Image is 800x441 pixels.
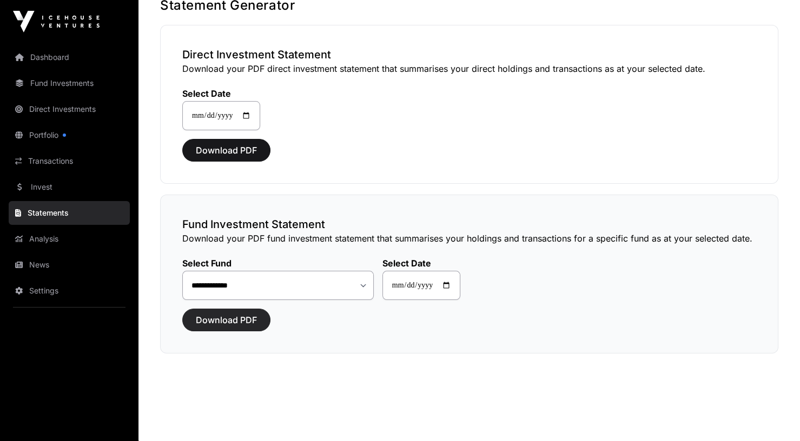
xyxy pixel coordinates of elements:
a: News [9,253,130,277]
a: Transactions [9,149,130,173]
p: Download your PDF direct investment statement that summarises your direct holdings and transactio... [182,62,756,75]
a: Download PDF [182,319,270,330]
a: Fund Investments [9,71,130,95]
a: Invest [9,175,130,199]
h3: Direct Investment Statement [182,47,756,62]
span: Download PDF [196,313,257,326]
a: Dashboard [9,45,130,69]
label: Select Date [382,258,460,269]
a: Download PDF [182,150,270,161]
a: Statements [9,201,130,225]
button: Download PDF [182,309,270,331]
a: Direct Investments [9,97,130,121]
button: Download PDF [182,139,270,162]
div: 聊天小组件 [746,389,800,441]
h3: Fund Investment Statement [182,217,756,232]
iframe: Chat Widget [746,389,800,441]
label: Select Date [182,88,260,99]
label: Select Fund [182,258,374,269]
a: Portfolio [9,123,130,147]
img: Icehouse Ventures Logo [13,11,100,32]
p: Download your PDF fund investment statement that summarises your holdings and transactions for a ... [182,232,756,245]
a: Settings [9,279,130,303]
span: Download PDF [196,144,257,157]
a: Analysis [9,227,130,251]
